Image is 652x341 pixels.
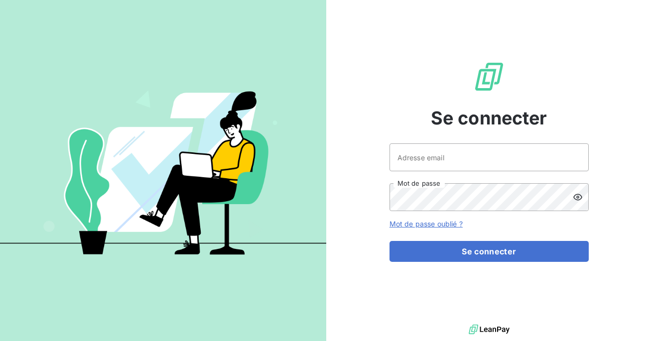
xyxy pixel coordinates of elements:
[390,143,589,171] input: placeholder
[390,241,589,262] button: Se connecter
[473,61,505,93] img: Logo LeanPay
[469,322,510,337] img: logo
[390,220,463,228] a: Mot de passe oublié ?
[431,105,547,131] span: Se connecter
